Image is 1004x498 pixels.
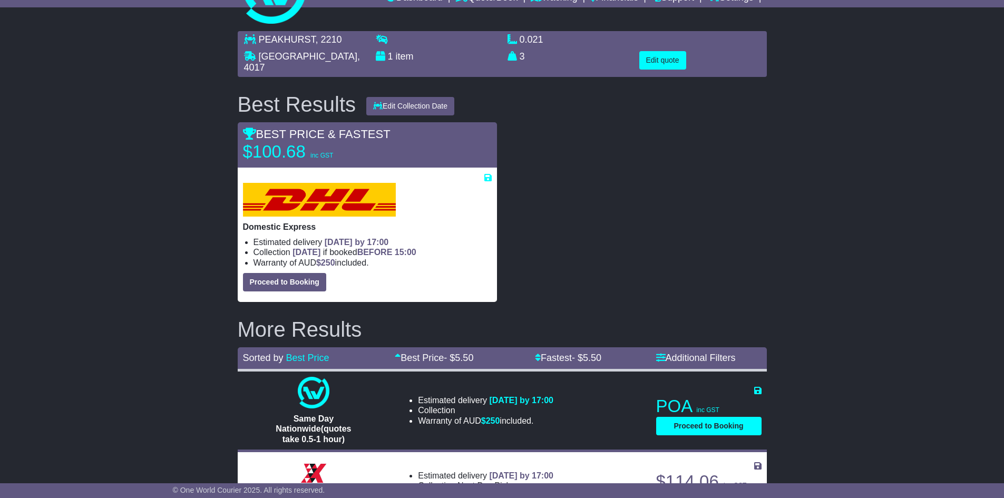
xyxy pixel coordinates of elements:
[489,396,553,405] span: [DATE] by 17:00
[388,51,393,62] span: 1
[418,395,553,405] li: Estimated delivery
[535,353,601,363] a: Fastest- $5.50
[396,51,414,62] span: item
[489,471,553,480] span: [DATE] by 17:00
[298,377,329,408] img: One World Courier: Same Day Nationwide(quotes take 0.5-1 hour)
[173,486,325,494] span: © One World Courier 2025. All rights reserved.
[310,152,333,159] span: inc GST
[572,353,601,363] span: - $
[444,353,473,363] span: - $
[697,406,719,414] span: inc GST
[395,353,473,363] a: Best Price- $5.50
[243,273,326,291] button: Proceed to Booking
[639,51,686,70] button: Edit quote
[418,405,553,415] li: Collection
[286,353,329,363] a: Best Price
[418,416,553,426] li: Warranty of AUD included.
[395,248,416,257] span: 15:00
[232,93,362,116] div: Best Results
[259,51,357,62] span: [GEOGRAPHIC_DATA]
[724,482,746,489] span: inc GST
[238,318,767,341] h2: More Results
[254,247,492,257] li: Collection
[418,481,553,491] li: Collection
[455,353,473,363] span: 5.50
[293,248,320,257] span: [DATE]
[316,34,342,45] span: , 2210
[298,457,329,489] img: Border Express: Express Parcel Service
[244,51,360,73] span: , 4017
[486,416,500,425] span: 250
[254,237,492,247] li: Estimated delivery
[481,416,500,425] span: $
[243,141,375,162] p: $100.68
[520,34,543,45] span: 0.021
[316,258,335,267] span: $
[254,258,492,268] li: Warranty of AUD included.
[366,97,454,115] button: Edit Collection Date
[656,353,736,363] a: Additional Filters
[325,238,389,247] span: [DATE] by 17:00
[656,471,762,492] p: $114.06
[243,222,492,232] p: Domestic Express
[357,248,393,257] span: BEFORE
[243,128,391,141] span: BEST PRICE & FASTEST
[293,248,416,257] span: if booked
[520,51,525,62] span: 3
[243,353,284,363] span: Sorted by
[656,396,762,417] p: POA
[418,471,553,481] li: Estimated delivery
[321,258,335,267] span: 250
[457,481,520,490] span: Next Day Pickup
[243,183,396,217] img: DHL: Domestic Express
[656,417,762,435] button: Proceed to Booking
[276,414,351,443] span: Same Day Nationwide(quotes take 0.5-1 hour)
[259,34,316,45] span: PEAKHURST
[583,353,601,363] span: 5.50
